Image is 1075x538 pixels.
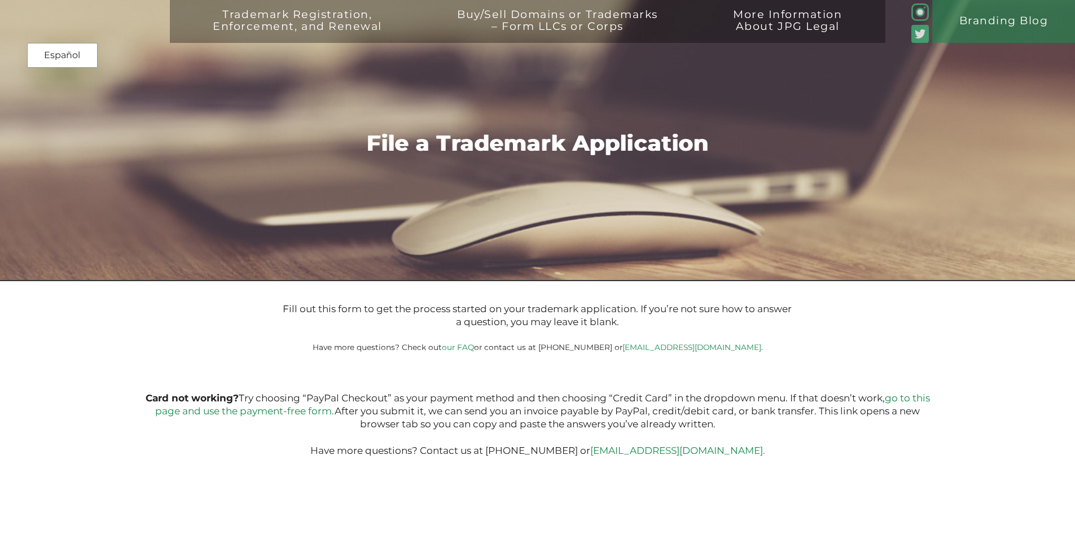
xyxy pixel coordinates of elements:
a: our FAQ [442,343,474,352]
small: Have more questions? Check out or contact us at [PHONE_NUMBER] or . [313,343,763,352]
p: Try choosing “PayPal Checkout” as your payment method and then choosing “Credit Card” in the drop... [140,392,936,457]
a: [EMAIL_ADDRESS][DOMAIN_NAME] [622,343,761,352]
a: Trademark Registration,Enforcement, and Renewal [181,9,414,52]
b: Card not working? [146,392,239,404]
img: glyph-logo_May2016-green3-90.png [911,3,929,21]
a: go to this page and use the payment-free form. [155,392,930,417]
a: Buy/Sell Domains or Trademarks– Form LLCs or Corps [425,9,690,52]
a: [EMAIL_ADDRESS][DOMAIN_NAME]. [590,445,765,456]
img: Twitter_Social_Icon_Rounded_Square_Color-mid-green3-90.png [911,25,929,43]
a: More InformationAbout JPG Legal [701,9,875,52]
p: Fill out this form to get the process started on your trademark application. If you’re not sure h... [279,303,795,329]
a: Español [30,45,94,65]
